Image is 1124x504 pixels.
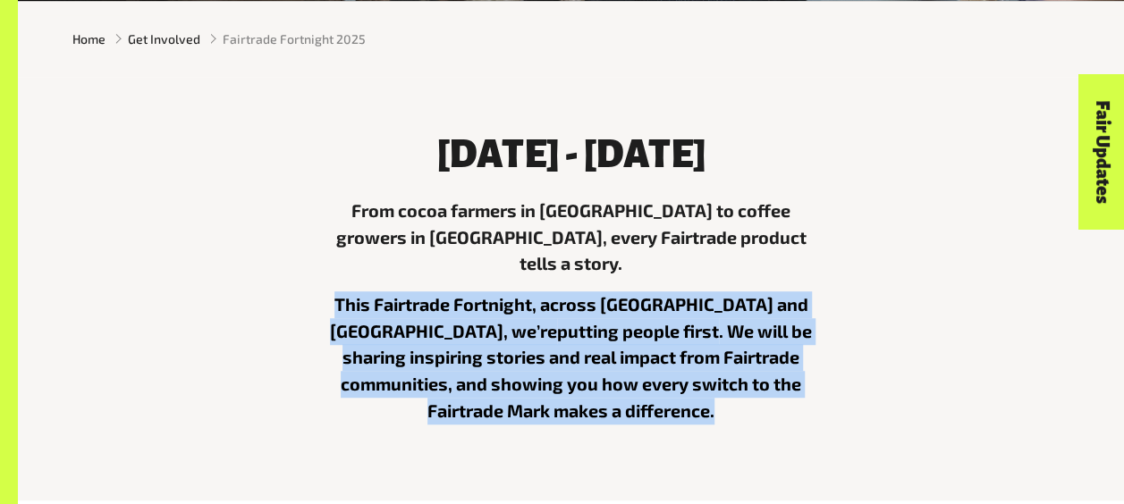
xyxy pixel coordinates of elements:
h3: [DATE] - [DATE] [327,134,816,177]
p: This Fairtrade Fortnight, across [GEOGRAPHIC_DATA] and [GEOGRAPHIC_DATA], we’re . We will be shar... [327,291,816,424]
a: Get Involved [128,29,200,48]
a: Home [72,29,106,48]
span: Fairtrade Fortnight 2025 [223,29,366,48]
p: From cocoa farmers in [GEOGRAPHIC_DATA] to coffee growers in [GEOGRAPHIC_DATA], every Fairtrade p... [327,197,816,277]
strong: putting people first [557,320,719,341]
